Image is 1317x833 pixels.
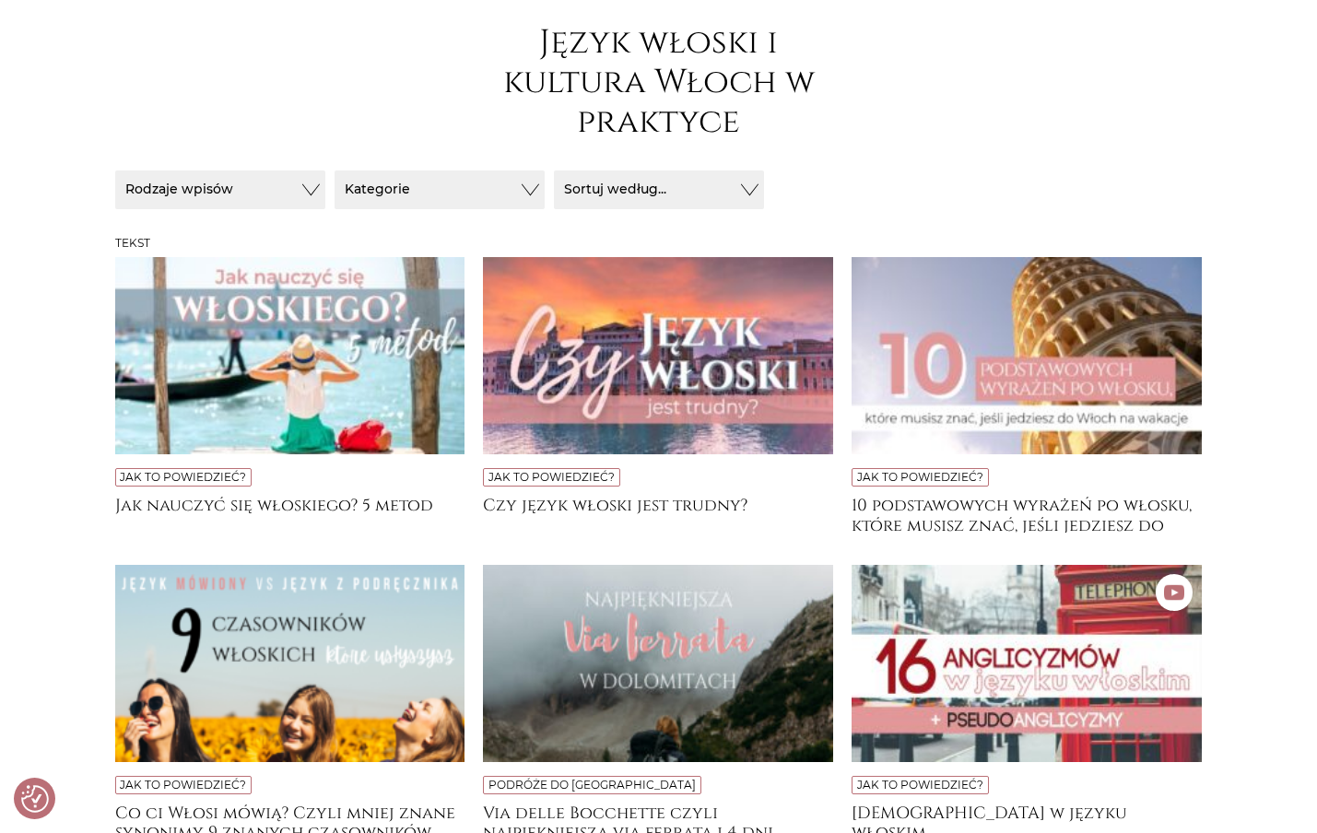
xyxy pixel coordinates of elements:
[554,170,764,209] button: Sortuj według...
[335,170,545,209] button: Kategorie
[857,470,983,484] a: Jak to powiedzieć?
[120,778,246,792] a: Jak to powiedzieć?
[21,785,49,813] img: Revisit consent button
[475,23,843,143] h1: Język włoski i kultura Włoch w praktyce
[115,496,465,533] a: Jak nauczyć się włoskiego? 5 metod
[852,496,1202,533] a: 10 podstawowych wyrażeń po włosku, które musisz znać, jeśli jedziesz do [GEOGRAPHIC_DATA] na wakacje
[115,170,325,209] button: Rodzaje wpisów
[115,237,1203,250] h3: Tekst
[857,778,983,792] a: Jak to powiedzieć?
[21,785,49,813] button: Preferencje co do zgód
[488,778,696,792] a: Podróże do [GEOGRAPHIC_DATA]
[483,496,833,533] a: Czy język włoski jest trudny?
[120,470,246,484] a: Jak to powiedzieć?
[488,470,615,484] a: Jak to powiedzieć?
